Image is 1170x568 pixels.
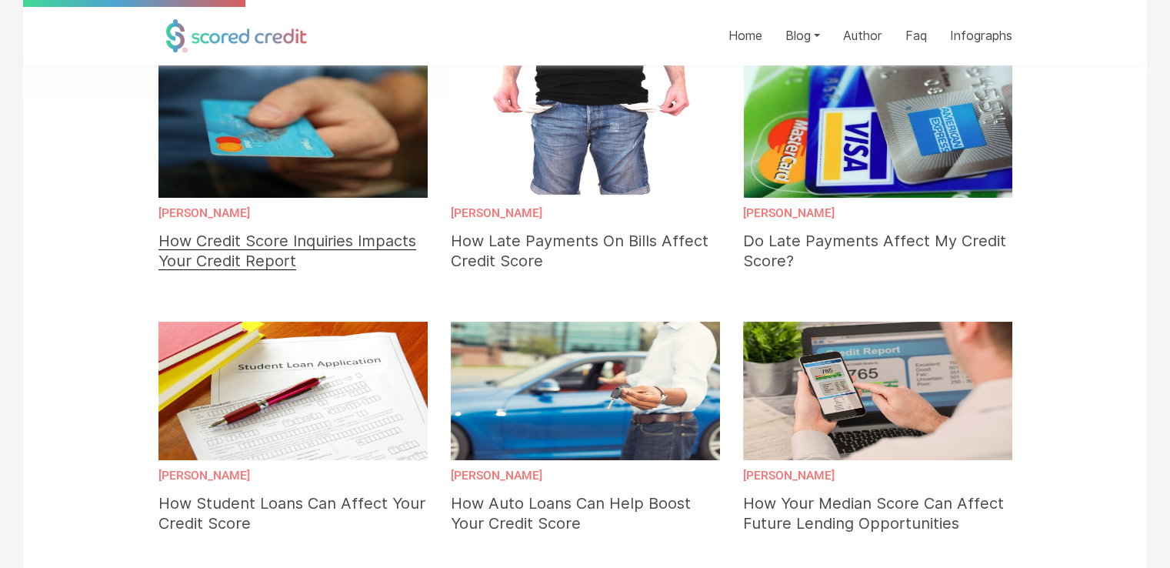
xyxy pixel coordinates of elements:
img: Scored Credit Logo [158,17,312,55]
a: Infographs [927,27,1012,45]
a: How Student Loans Can Affect Your Credit Score [158,494,425,533]
a: How Late Payments on Bills Affect Credit Score [451,232,708,271]
a: How Credit Score Inquiries Impacts Your Credit Report [158,232,416,271]
a: Faq [882,27,927,45]
a: [PERSON_NAME] [158,469,250,483]
img: Credit Cards [743,59,1012,198]
a: [PERSON_NAME] [451,206,542,220]
a: Author [820,27,882,45]
img: Student Loan Application. [158,322,428,460]
a: How Your Median Score Can Affect Future Lending Opportunities [743,494,1004,533]
a: [PERSON_NAME] [743,469,835,483]
img: Late Payments And Bills Effect Credit Score [451,59,720,198]
a: How Auto Loans Can Help Boost Your Credit Score [451,494,691,533]
img: Man holding car keys in front of his newly leased car. [451,322,720,460]
a: Do Late Payments Affect My Credit Score? [743,232,1006,271]
a: Blog [762,27,819,45]
a: [PERSON_NAME] [451,469,542,483]
a: [PERSON_NAME] [158,206,250,220]
a: [PERSON_NAME] [743,206,835,220]
a: Home [705,27,762,45]
img: A Hand Holding Out A Credit Card [148,54,437,202]
img: Man holding a smartphone calculating his average credit score. [743,322,1012,460]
